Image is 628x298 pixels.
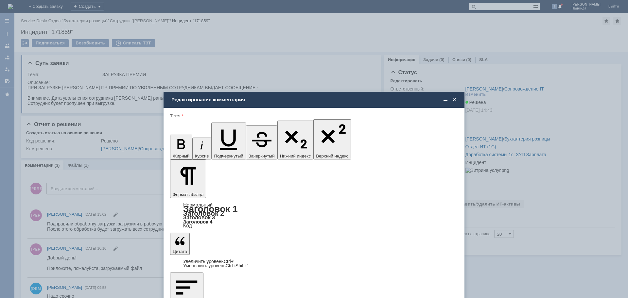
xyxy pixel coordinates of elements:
[226,263,248,268] span: Ctrl+Shift+'
[214,154,243,158] span: Подчеркнутый
[173,192,203,197] span: Формат абзаца
[183,209,224,217] a: Заголовок 2
[211,123,246,159] button: Подчеркнутый
[170,135,192,159] button: Жирный
[183,204,238,214] a: Заголовок 1
[442,97,449,103] span: Свернуть (Ctrl + M)
[192,138,212,159] button: Курсив
[183,259,235,264] a: Increase
[249,154,275,158] span: Зачеркнутый
[183,263,248,268] a: Decrease
[170,203,458,228] div: Формат абзаца
[313,119,351,159] button: Верхний индекс
[3,3,96,34] div: Подправили обработку загрузки, загрузили в рабочую базу. Для того, чтобы она у Вас применилась, н...
[173,154,190,158] span: Жирный
[277,121,314,159] button: Нижний индекс
[173,249,187,254] span: Цитата
[171,97,458,103] div: Редактирование комментария
[183,223,192,229] a: Код
[183,219,212,224] a: Заголовок 4
[170,159,206,198] button: Формат абзаца
[183,202,213,207] a: Нормальный
[246,125,277,159] button: Зачеркнутый
[280,154,311,158] span: Нижний индекс
[224,259,235,264] span: Ctrl+'
[451,97,458,103] span: Закрыть
[183,214,215,220] a: Заголовок 3
[195,154,209,158] span: Курсив
[170,259,458,268] div: Цитата
[170,114,457,118] div: Текст
[316,154,348,158] span: Верхний индекс
[170,233,190,255] button: Цитата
